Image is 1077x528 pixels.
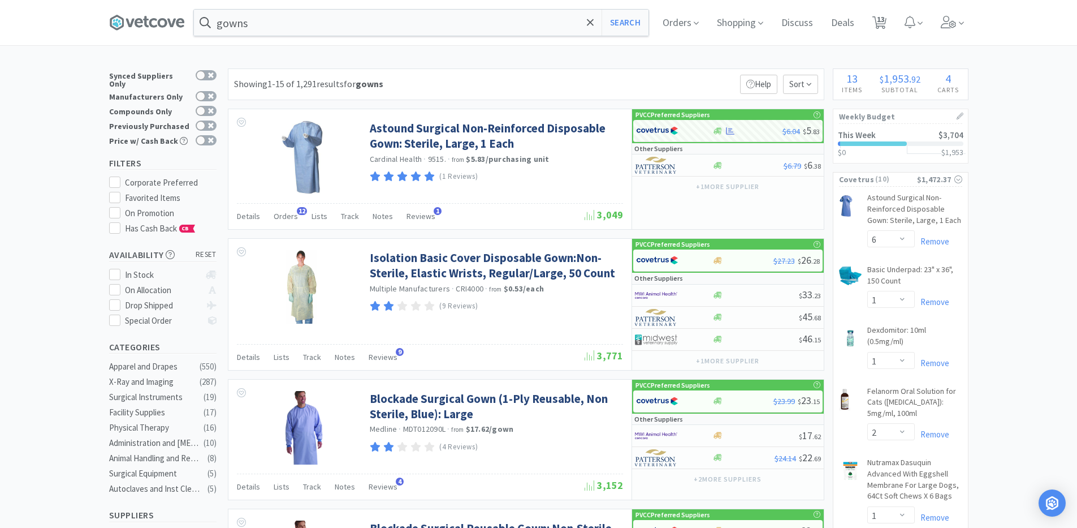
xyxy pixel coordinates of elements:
[109,482,201,496] div: Autoclaves and Inst Cleaners
[636,122,678,139] img: 77fca1acd8b6420a9015268ca798ef17_1.png
[125,299,200,312] div: Drop Shipped
[777,18,818,28] a: Discuss
[635,239,710,250] p: PVCC Preferred Suppliers
[125,284,200,297] div: On Allocation
[911,74,920,85] span: 92
[839,327,862,350] img: 7e46d4138fcf4897af17e5a04265fb08_31970.png
[466,154,549,164] strong: $5.83 / purchasing unit
[799,451,821,464] span: 22
[871,84,929,95] h4: Subtotal
[396,478,404,486] span: 4
[109,452,201,465] div: Animal Handling and Restraints
[109,157,217,170] h5: Filters
[125,207,217,220] div: On Promotion
[504,284,544,294] strong: $0.53 / each
[109,70,190,88] div: Synced Suppliers Only
[207,467,217,480] div: ( 5 )
[200,360,217,374] div: ( 550 )
[690,179,764,195] button: +1more supplier
[635,427,677,444] img: f6b2451649754179b5b4e0c70c3f7cb0_2.png
[635,331,677,348] img: 4dd14cff54a648ac9e977f0c5da9bc2e_5.png
[196,249,217,261] span: reset
[868,19,891,29] a: 13
[833,84,871,95] h4: Items
[838,147,846,157] span: $0
[812,336,821,344] span: . 15
[207,482,217,496] div: ( 5 )
[811,257,820,265] span: . 28
[798,397,801,406] span: $
[585,479,623,492] span: 3,152
[839,388,851,411] img: 9b727a5b8b8149cfbb32338c4470b079_735841.png
[636,393,678,410] img: 77fca1acd8b6420a9015268ca798ef17_1.png
[798,394,820,407] span: 23
[929,84,968,95] h4: Carts
[811,127,820,136] span: . 83
[1039,490,1066,517] div: Open Intercom Messenger
[874,174,917,185] span: ( 10 )
[833,124,968,163] a: This Week$3,704$0$1,953
[303,352,321,362] span: Track
[635,509,710,520] p: PVCC Preferred Suppliers
[812,291,821,300] span: . 23
[803,124,820,137] span: 5
[799,336,802,344] span: $
[109,509,217,522] h5: Suppliers
[635,157,677,174] img: f5e969b455434c6296c6d81ef179fa71_3.png
[452,284,454,294] span: ·
[798,254,820,267] span: 26
[915,297,949,307] a: Remove
[798,257,801,265] span: $
[274,352,289,362] span: Lists
[369,352,397,362] span: Reviews
[370,250,620,281] a: Isolation Basic Cover Disposable Gown:Non-Sterile, Elastic Wrists, Regular/Large, 50 Count
[341,211,359,221] span: Track
[423,154,426,164] span: ·
[585,208,623,221] span: 3,049
[867,325,962,351] a: Dexdomitor: 10ml (0.5mg/ml)
[369,482,397,492] span: Reviews
[915,358,949,368] a: Remove
[109,390,201,404] div: Surgical Instruments
[109,375,201,389] div: X-Ray and Imaging
[782,126,800,136] span: $6.04
[585,349,623,362] span: 3,771
[636,252,678,269] img: 77fca1acd8b6420a9015268ca798ef17_1.png
[204,436,217,450] div: ( 10 )
[812,314,821,322] span: . 68
[204,406,217,419] div: ( 17 )
[447,424,449,434] span: ·
[204,390,217,404] div: ( 19 )
[634,414,683,424] p: Other Suppliers
[448,154,450,164] span: ·
[783,75,818,94] span: Sort
[867,264,962,291] a: Basic Underpad: 23" x 36", 150 Count
[811,397,820,406] span: . 15
[265,121,339,194] img: 9253140605d040bdb32c38758ae8bc71_84458.jpeg
[434,207,442,215] span: 1
[884,71,909,85] span: 1,953
[283,250,320,324] img: 6f24e7c8b770452c92f39ac9bc31bc2c_39148.jpeg
[439,171,478,183] p: (1 Reviews)
[839,173,874,186] span: Covetrus
[335,352,355,362] span: Notes
[915,512,949,523] a: Remove
[945,71,951,85] span: 4
[194,10,648,36] input: Search by item, sku, manufacturer, ingredient, size...
[690,353,764,369] button: +1more supplier
[635,380,710,390] p: PVCC Preferred Suppliers
[109,121,190,130] div: Previously Purchased
[799,332,821,345] span: 46
[109,248,217,261] h5: Availability
[827,18,859,28] a: Deals
[456,284,483,294] span: CRI4000
[125,191,217,205] div: Favorited Items
[803,127,806,136] span: $
[237,211,260,221] span: Details
[839,460,862,482] img: 511b00d4091e4c1eac8d81115abf229c.png
[109,106,190,115] div: Compounds Only
[634,143,683,154] p: Other Suppliers
[373,211,393,221] span: Notes
[880,74,884,85] span: $
[452,156,464,164] span: from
